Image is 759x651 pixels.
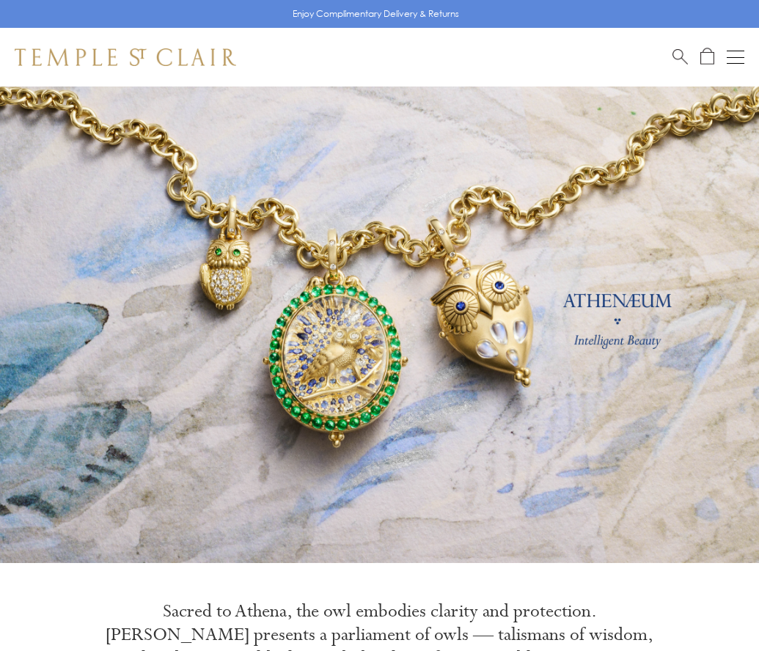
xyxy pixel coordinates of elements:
a: Search [672,48,688,66]
p: Enjoy Complimentary Delivery & Returns [293,7,459,21]
img: Temple St. Clair [15,48,236,66]
button: Open navigation [727,48,744,66]
a: Open Shopping Bag [700,48,714,66]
